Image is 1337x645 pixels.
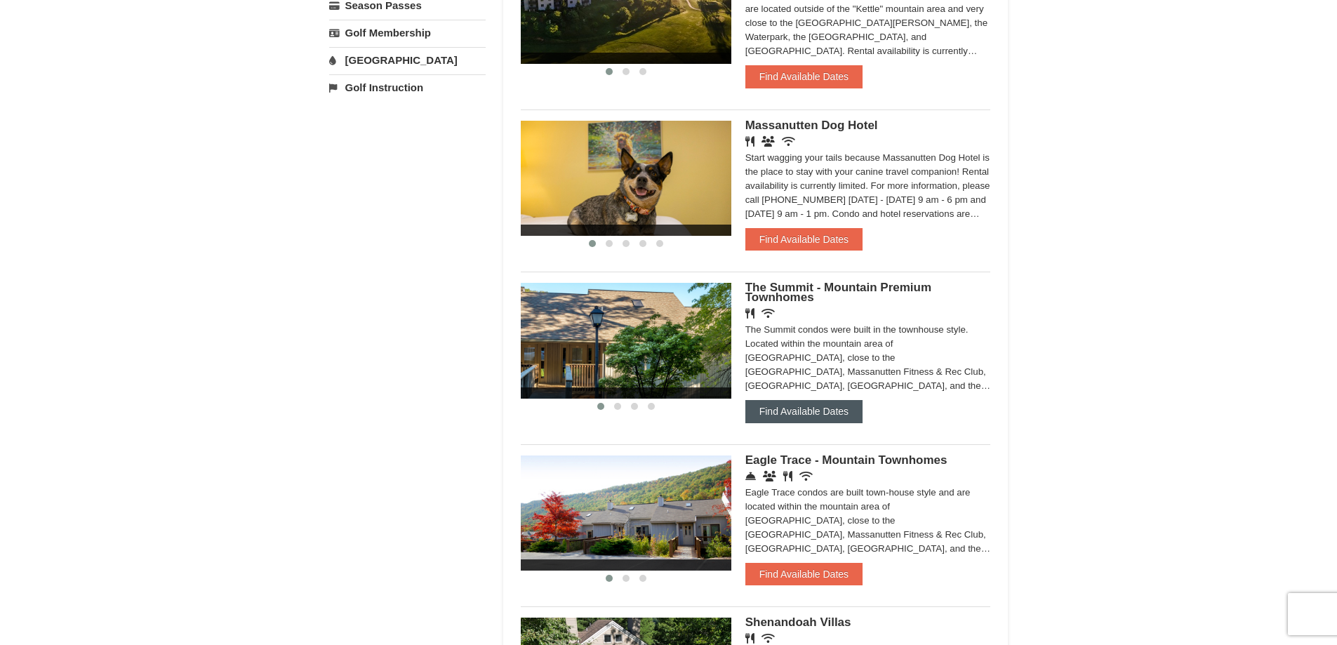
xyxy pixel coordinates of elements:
span: Eagle Trace - Mountain Townhomes [745,453,947,467]
span: Shenandoah Villas [745,616,851,629]
div: The Summit condos were built in the townhouse style. Located within the mountain area of [GEOGRAP... [745,323,991,393]
a: [GEOGRAPHIC_DATA] [329,47,486,73]
i: Restaurant [745,136,754,147]
i: Banquet Facilities [761,136,775,147]
i: Wireless Internet (free) [761,308,775,319]
div: Eagle Trace condos are built town-house style and are located within the mountain area of [GEOGRA... [745,486,991,556]
i: Wireless Internet (free) [799,471,813,481]
i: Restaurant [783,471,792,481]
button: Find Available Dates [745,228,863,251]
i: Wireless Internet (free) [782,136,795,147]
div: Start wagging your tails because Massanutten Dog Hotel is the place to stay with your canine trav... [745,151,991,221]
span: The Summit - Mountain Premium Townhomes [745,281,931,304]
span: Massanutten Dog Hotel [745,119,878,132]
i: Conference Facilities [763,471,776,481]
i: Restaurant [745,633,754,644]
i: Restaurant [745,308,754,319]
i: Wireless Internet (free) [761,633,775,644]
button: Find Available Dates [745,400,863,423]
a: Golf Instruction [329,74,486,100]
button: Find Available Dates [745,563,863,585]
i: Concierge Desk [745,471,756,481]
button: Find Available Dates [745,65,863,88]
a: Golf Membership [329,20,486,46]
